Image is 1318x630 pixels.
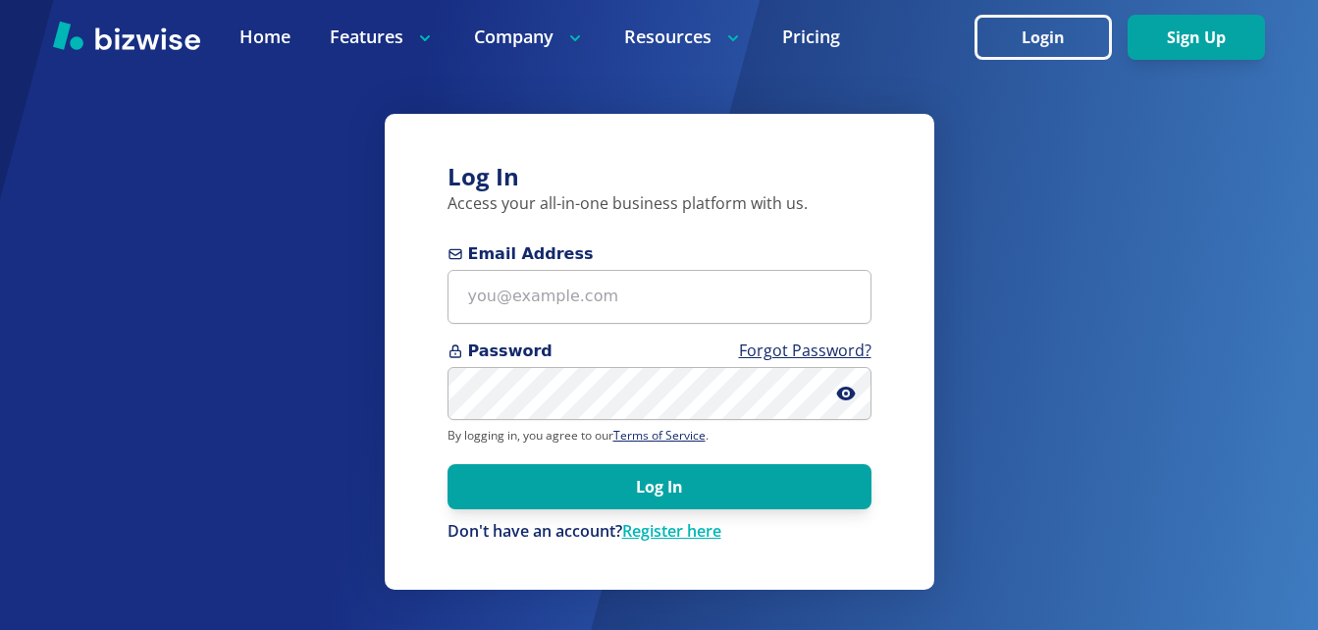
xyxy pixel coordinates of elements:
[448,340,871,363] span: Password
[739,340,871,361] a: Forgot Password?
[448,242,871,266] span: Email Address
[448,521,871,543] div: Don't have an account?Register here
[448,464,871,509] button: Log In
[975,28,1128,47] a: Login
[448,270,871,324] input: you@example.com
[613,427,706,444] a: Terms of Service
[622,520,721,542] a: Register here
[448,521,871,543] p: Don't have an account?
[239,25,290,49] a: Home
[448,193,871,215] p: Access your all-in-one business platform with us.
[1128,15,1265,60] button: Sign Up
[1128,28,1265,47] a: Sign Up
[330,25,435,49] p: Features
[448,428,871,444] p: By logging in, you agree to our .
[624,25,743,49] p: Resources
[53,21,200,50] img: Bizwise Logo
[448,161,871,193] h3: Log In
[474,25,585,49] p: Company
[782,25,840,49] a: Pricing
[975,15,1112,60] button: Login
